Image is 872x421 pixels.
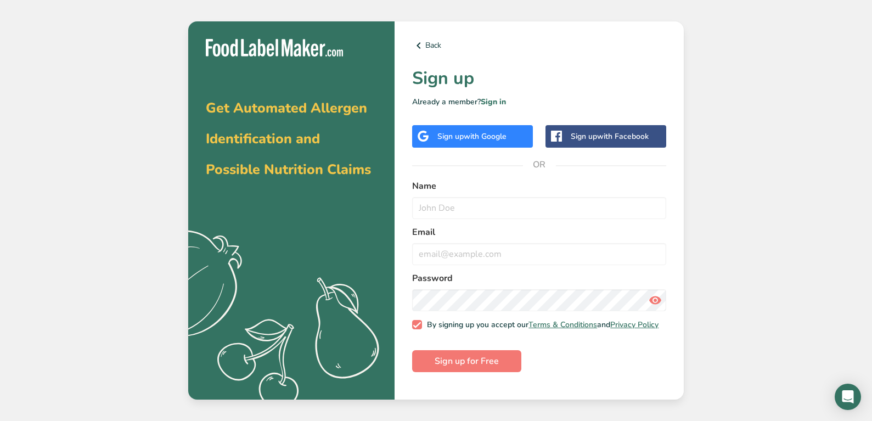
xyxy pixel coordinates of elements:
[481,97,506,107] a: Sign in
[422,320,659,330] span: By signing up you accept our and
[523,148,556,181] span: OR
[412,272,666,285] label: Password
[412,96,666,108] p: Already a member?
[206,99,371,179] span: Get Automated Allergen Identification and Possible Nutrition Claims
[412,39,666,52] a: Back
[597,131,649,142] span: with Facebook
[412,243,666,265] input: email@example.com
[610,319,659,330] a: Privacy Policy
[435,355,499,368] span: Sign up for Free
[412,179,666,193] label: Name
[464,131,507,142] span: with Google
[528,319,597,330] a: Terms & Conditions
[412,197,666,219] input: John Doe
[571,131,649,142] div: Sign up
[206,39,343,57] img: Food Label Maker
[412,350,521,372] button: Sign up for Free
[412,65,666,92] h1: Sign up
[835,384,861,410] div: Open Intercom Messenger
[437,131,507,142] div: Sign up
[412,226,666,239] label: Email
